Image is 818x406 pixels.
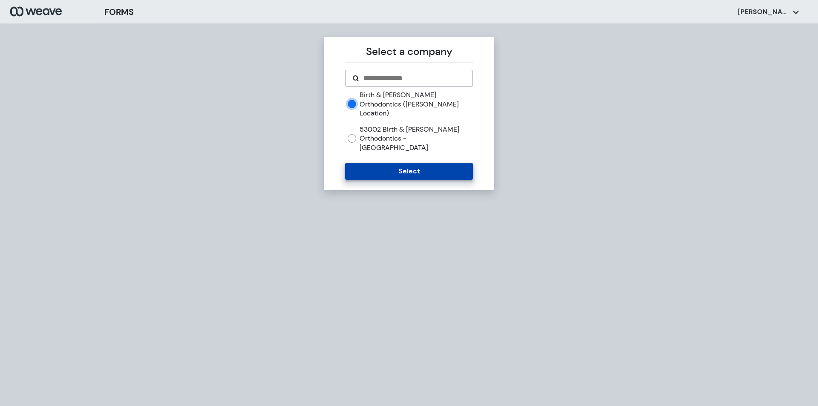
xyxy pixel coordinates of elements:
[360,90,472,118] label: Birth & [PERSON_NAME] Orthodontics ([PERSON_NAME] Location)
[363,73,465,84] input: Search
[345,44,472,59] p: Select a company
[104,6,134,18] h3: FORMS
[345,163,472,180] button: Select
[360,125,472,153] label: 53002 Birth & [PERSON_NAME] Orthodontics - [GEOGRAPHIC_DATA]
[738,7,789,17] p: [PERSON_NAME]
